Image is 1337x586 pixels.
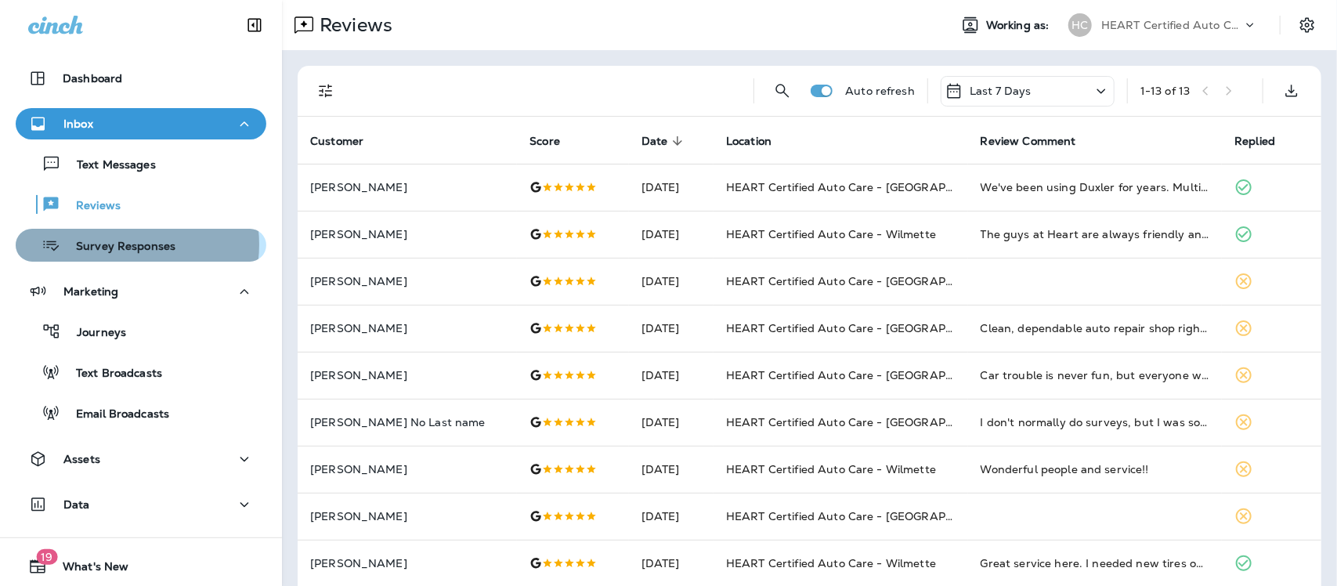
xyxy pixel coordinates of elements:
div: I don't normally do surveys, but I was so impressed by the customer service that I am making an e... [981,414,1210,430]
span: Score [529,135,560,148]
p: [PERSON_NAME] [310,510,504,523]
td: [DATE] [629,399,714,446]
button: Filters [310,75,341,107]
td: [DATE] [629,211,714,258]
span: HEART Certified Auto Care - [GEOGRAPHIC_DATA] [726,415,1007,429]
button: Inbox [16,108,266,139]
span: HEART Certified Auto Care - Wilmette [726,556,936,570]
td: [DATE] [629,493,714,540]
span: What's New [47,560,128,579]
p: Last 7 Days [970,85,1032,97]
button: Assets [16,443,266,475]
p: Assets [63,453,100,465]
span: 19 [36,549,57,565]
div: Wonderful people and service!! [981,461,1210,477]
span: Replied [1234,135,1275,148]
div: Clean, dependable auto repair shop right in our neighborhood. They sent me a text listing what ne... [981,320,1210,336]
p: [PERSON_NAME] [310,557,504,570]
td: [DATE] [629,352,714,399]
button: 19What's New [16,551,266,582]
p: HEART Certified Auto Care [1101,19,1242,31]
p: [PERSON_NAME] No Last name [310,416,504,429]
p: [PERSON_NAME] [310,275,504,288]
p: Text Messages [61,158,156,173]
span: Location [726,134,792,148]
button: Collapse Sidebar [233,9,276,41]
p: [PERSON_NAME] [310,463,504,476]
div: We've been using Duxler for years. Multiple kids, multiple cars. I've always found them to be hon... [981,179,1210,195]
p: [PERSON_NAME] [310,181,504,194]
button: Reviews [16,188,266,221]
button: Text Broadcasts [16,356,266,389]
td: [DATE] [629,164,714,211]
button: Settings [1293,11,1321,39]
td: [DATE] [629,446,714,493]
p: Text Broadcasts [60,367,162,382]
p: Survey Responses [60,240,175,255]
span: HEART Certified Auto Care - [GEOGRAPHIC_DATA] [726,509,1007,523]
p: Inbox [63,118,93,130]
button: Text Messages [16,147,266,180]
span: Review Comment [981,134,1097,148]
button: Survey Responses [16,229,266,262]
p: Email Broadcasts [60,407,169,422]
span: Customer [310,134,384,148]
span: HEART Certified Auto Care - [GEOGRAPHIC_DATA] [726,321,1007,335]
span: Date [641,134,688,148]
span: Customer [310,135,363,148]
span: Replied [1234,134,1295,148]
span: HEART Certified Auto Care - [GEOGRAPHIC_DATA] [726,180,1007,194]
span: Location [726,135,771,148]
span: Score [529,134,580,148]
div: HC [1068,13,1092,37]
span: Working as: [986,19,1053,32]
p: Reviews [60,199,121,214]
div: Car trouble is never fun, but everyone was so kind and helpful. They explained all the issues tho... [981,367,1210,383]
p: Reviews [313,13,392,37]
div: 1 - 13 of 13 [1140,85,1190,97]
span: HEART Certified Auto Care - Wilmette [726,227,936,241]
button: Email Broadcasts [16,396,266,429]
span: HEART Certified Auto Care - Wilmette [726,462,936,476]
div: Great service here. I needed new tires on my car with a quick turnaround and they got it done. Wi... [981,555,1210,571]
button: Journeys [16,315,266,348]
p: [PERSON_NAME] [310,322,504,335]
td: [DATE] [629,305,714,352]
span: Date [641,135,668,148]
p: [PERSON_NAME] [310,228,504,241]
button: Data [16,489,266,520]
button: Dashboard [16,63,266,94]
p: Auto refresh [845,85,915,97]
p: Data [63,498,90,511]
p: Marketing [63,285,118,298]
button: Export as CSV [1276,75,1307,107]
div: The guys at Heart are always friendly and accommodation. They get the job done quickly and are th... [981,226,1210,242]
p: Journeys [61,326,126,341]
p: [PERSON_NAME] [310,369,504,382]
p: Dashboard [63,72,122,85]
span: HEART Certified Auto Care - [GEOGRAPHIC_DATA] [726,368,1007,382]
button: Marketing [16,276,266,307]
span: HEART Certified Auto Care - [GEOGRAPHIC_DATA] [726,274,1007,288]
button: Search Reviews [767,75,798,107]
td: [DATE] [629,258,714,305]
span: Review Comment [981,135,1076,148]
